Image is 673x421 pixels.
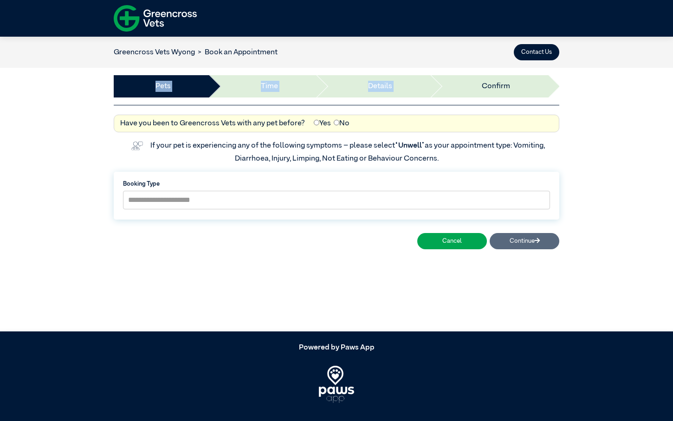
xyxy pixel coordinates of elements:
li: Book an Appointment [195,47,278,58]
a: Pets [155,81,171,92]
label: Booking Type [123,180,550,188]
input: Yes [314,120,319,125]
span: “Unwell” [395,142,425,149]
button: Contact Us [514,44,559,60]
img: PawsApp [319,366,355,403]
h5: Powered by Paws App [114,343,559,352]
input: No [334,120,339,125]
button: Cancel [417,233,487,249]
a: Greencross Vets Wyong [114,49,195,56]
label: Have you been to Greencross Vets with any pet before? [120,118,305,129]
nav: breadcrumb [114,47,278,58]
label: No [334,118,349,129]
label: Yes [314,118,331,129]
img: vet [128,138,146,153]
label: If your pet is experiencing any of the following symptoms – please select as your appointment typ... [150,142,546,162]
img: f-logo [114,2,197,34]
